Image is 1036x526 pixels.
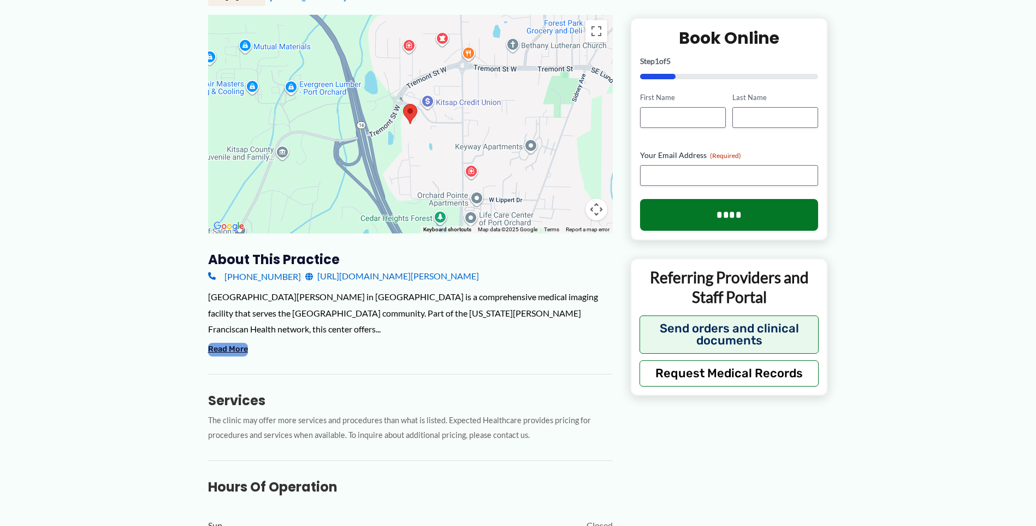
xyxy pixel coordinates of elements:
button: Map camera controls [585,198,607,220]
p: Step of [640,57,819,65]
button: Toggle fullscreen view [585,20,607,42]
span: (Required) [710,151,741,160]
button: Keyboard shortcuts [423,226,471,233]
button: Send orders and clinical documents [640,315,819,353]
label: First Name [640,92,726,103]
h3: Services [208,392,613,409]
h3: About this practice [208,251,613,268]
p: The clinic may offer more services and procedures than what is listed. Expected Healthcare provid... [208,413,613,443]
span: Map data ©2025 Google [478,226,537,232]
div: [GEOGRAPHIC_DATA][PERSON_NAME] in [GEOGRAPHIC_DATA] is a comprehensive medical imaging facility t... [208,289,613,337]
a: [URL][DOMAIN_NAME][PERSON_NAME] [305,268,479,284]
button: Request Medical Records [640,360,819,386]
a: Report a map error [566,226,609,232]
h2: Book Online [640,27,819,49]
label: Last Name [732,92,818,103]
a: Terms (opens in new tab) [544,226,559,232]
span: 5 [666,56,671,66]
span: 1 [655,56,659,66]
label: Your Email Address [640,150,819,161]
img: Google [211,219,247,233]
p: Referring Providers and Staff Portal [640,267,819,307]
button: Read More [208,343,248,356]
h3: Hours of Operation [208,478,613,495]
a: [PHONE_NUMBER] [208,268,301,284]
a: Open this area in Google Maps (opens a new window) [211,219,247,233]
